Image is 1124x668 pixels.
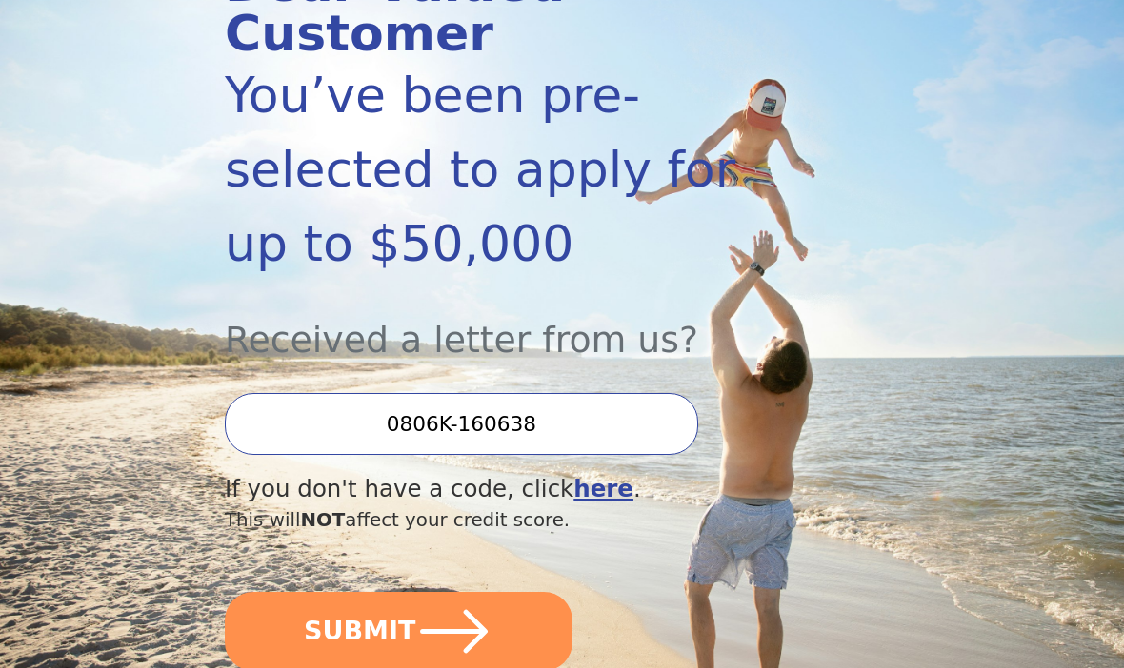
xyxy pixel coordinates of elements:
div: Received a letter from us? [225,281,798,367]
a: here [573,475,633,502]
span: NOT [300,509,345,531]
div: If you don't have a code, click . [225,472,798,507]
div: This will affect your credit score. [225,506,798,535]
input: Enter your Offer Code: [225,393,698,455]
div: You’ve been pre-selected to apply for up to $50,000 [225,58,798,281]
